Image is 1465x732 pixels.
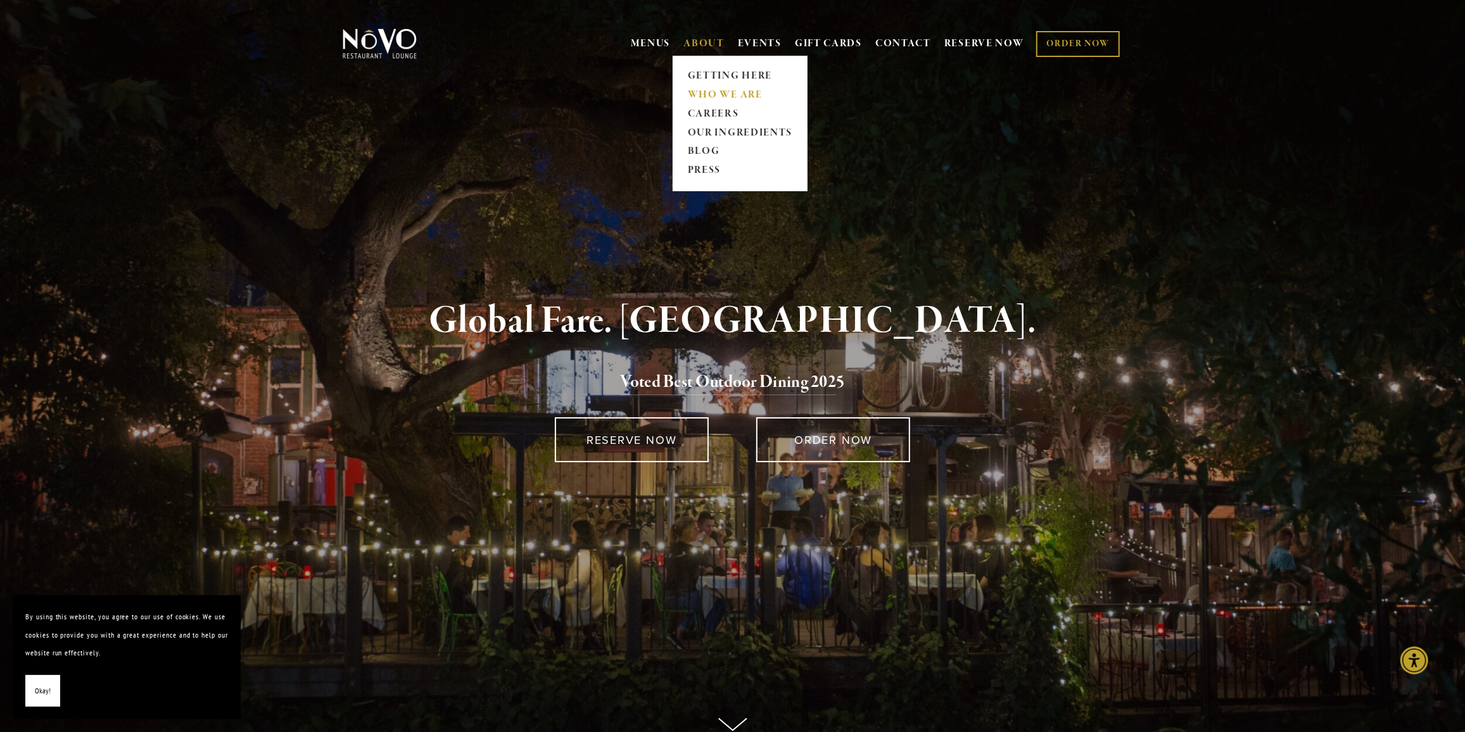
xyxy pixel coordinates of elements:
[756,417,910,462] a: ORDER NOW
[364,369,1102,396] h2: 5
[555,417,709,462] a: RESERVE NOW
[683,37,725,50] a: ABOUT
[683,142,796,161] a: BLOG
[35,682,51,700] span: Okay!
[25,675,60,707] button: Okay!
[683,85,796,104] a: WHO WE ARE
[631,37,671,50] a: MENUS
[683,104,796,123] a: CAREERS
[1400,647,1428,674] div: Accessibility Menu
[429,297,1036,345] strong: Global Fare. [GEOGRAPHIC_DATA].
[738,37,782,50] a: EVENTS
[620,371,836,395] a: Voted Best Outdoor Dining 202
[683,66,796,85] a: GETTING HERE
[683,123,796,142] a: OUR INGREDIENTS
[340,28,419,60] img: Novo Restaurant &amp; Lounge
[683,161,796,180] a: PRESS
[944,32,1024,56] a: RESERVE NOW
[1036,31,1119,57] a: ORDER NOW
[875,32,931,56] a: CONTACT
[13,595,241,719] section: Cookie banner
[25,608,228,662] p: By using this website, you agree to our use of cookies. We use cookies to provide you with a grea...
[795,32,862,56] a: GIFT CARDS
